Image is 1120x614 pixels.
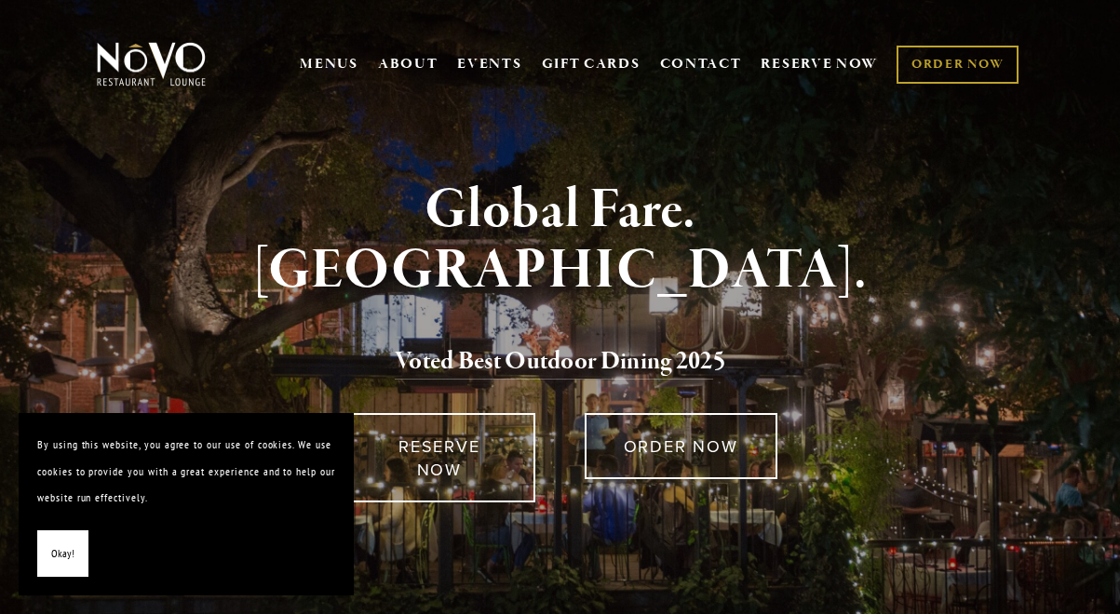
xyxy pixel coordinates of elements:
a: ABOUT [378,55,439,73]
h2: 5 [121,342,998,381]
button: Okay! [37,530,88,578]
a: RESERVE NOW [761,47,878,82]
a: ORDER NOW [897,46,1019,84]
a: GIFT CARDS [542,47,641,82]
p: By using this website, you agree to our use of cookies. We use cookies to provide you with a grea... [37,432,335,512]
a: EVENTS [457,55,521,73]
strong: Global Fare. [GEOGRAPHIC_DATA]. [253,175,867,306]
img: Novo Restaurant &amp; Lounge [93,41,209,87]
a: Voted Best Outdoor Dining 202 [395,345,713,380]
section: Cookie banner [19,413,354,595]
span: Okay! [51,541,74,567]
a: RESERVE NOW [343,413,535,502]
a: ORDER NOW [585,413,777,479]
a: CONTACT [660,47,742,82]
a: MENUS [300,55,358,73]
